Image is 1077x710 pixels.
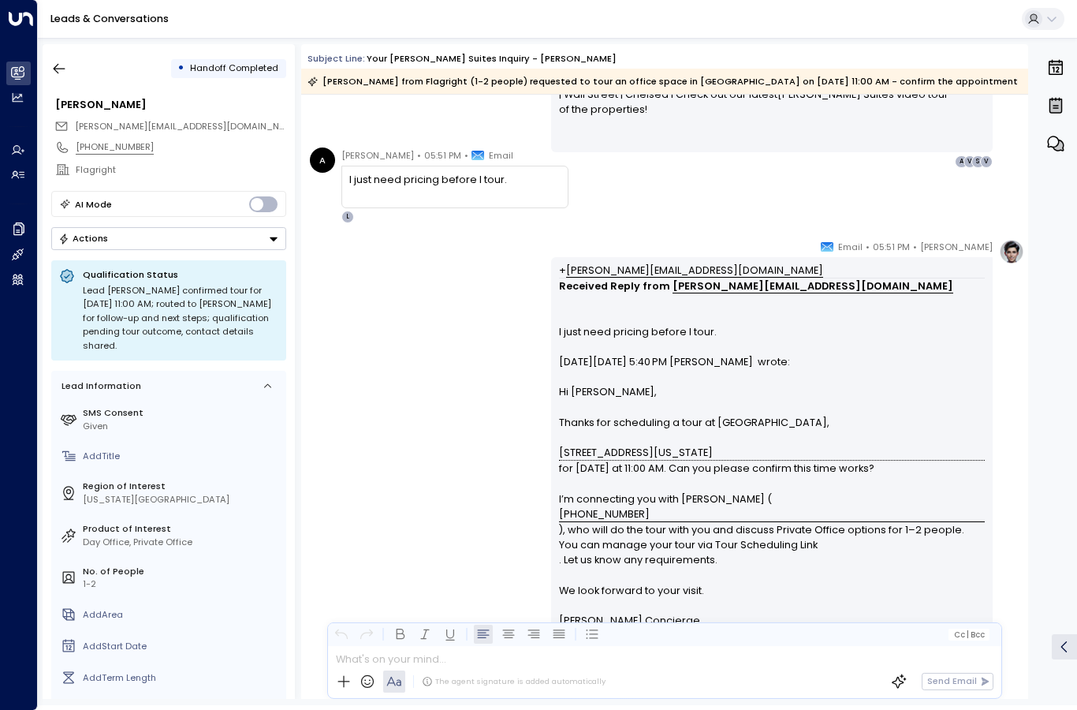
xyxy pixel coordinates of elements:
[999,239,1024,264] img: profile-logo.png
[190,62,278,74] span: Handoff Completed
[948,629,989,641] button: Cc|Bcc
[177,57,184,80] div: •
[83,577,281,591] div: 1-2
[873,239,910,255] span: 05:51 PM
[83,480,281,493] label: Region of Interest
[967,630,969,639] span: |
[424,148,461,163] span: 05:51 PM
[55,97,285,112] div: [PERSON_NAME]
[777,87,948,102] a: [PERSON_NAME] Suites video tour
[83,536,281,549] div: Day Office, Private Office
[83,608,281,622] div: AddArea
[341,148,414,163] span: [PERSON_NAME]
[58,233,108,244] div: Actions
[76,163,285,177] div: Flagright
[83,640,281,653] div: AddStart Date
[83,406,281,420] label: SMS Consent
[332,625,351,644] button: Undo
[559,87,777,102] span: | Wall Street | Chelsea I Check out our latest
[83,284,278,353] div: Lead [PERSON_NAME] confirmed tour for [DATE] 11:00 AM; routed to [PERSON_NAME] for follow-up and ...
[51,227,286,250] button: Actions
[83,671,281,685] div: AddTerm Length
[559,102,647,117] span: of the properties!
[83,268,278,281] p: Qualification Status
[75,196,112,212] div: AI Mode
[75,120,286,133] span: anthony.zihenni@gmail.com
[559,279,953,293] strong: Received Reply from
[489,148,513,163] span: Email
[83,420,281,433] div: Given
[310,148,335,173] div: A
[559,263,986,278] p: +
[83,565,281,578] label: No. of People
[422,676,606,687] div: The agent signature is added automatically
[367,52,617,65] div: Your [PERSON_NAME] Suites Inquiry - [PERSON_NAME]
[83,493,281,506] div: [US_STATE][GEOGRAPHIC_DATA]
[913,239,917,255] span: •
[349,172,560,187] div: I just need pricing before I tour.
[357,625,376,644] button: Redo
[920,239,993,255] span: [PERSON_NAME]
[57,379,141,393] div: Lead Information
[307,52,365,65] span: Subject Line:
[50,12,169,25] a: Leads & Conversations
[307,73,1018,89] div: [PERSON_NAME] from Flagright (1-2 people) requested to tour an office space in [GEOGRAPHIC_DATA] ...
[417,148,421,163] span: •
[954,630,985,639] span: Cc Bcc
[83,522,281,536] label: Product of Interest
[464,148,468,163] span: •
[83,450,281,463] div: AddTitle
[838,239,863,255] span: Email
[51,227,286,250] div: Button group with a nested menu
[866,239,870,255] span: •
[341,211,354,223] div: L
